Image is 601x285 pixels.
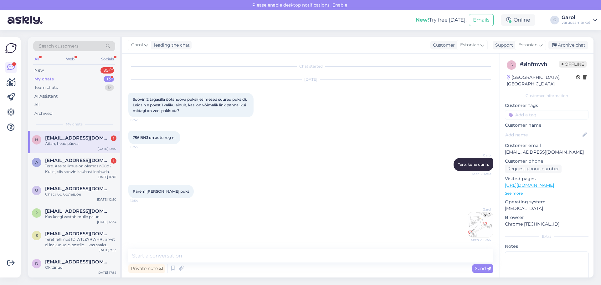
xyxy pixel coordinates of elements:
input: Add name [505,131,581,138]
span: u [35,188,38,193]
span: Parem [PERSON_NAME] puks [133,189,189,194]
span: 12:54 [130,198,154,203]
b: New! [416,17,429,23]
span: Garol [468,153,491,158]
span: Garol [131,42,143,48]
div: G [550,16,559,24]
p: Customer phone [505,158,588,165]
div: [DATE] 7:33 [99,248,116,252]
div: Customer [430,42,455,48]
div: [DATE] [128,77,493,82]
span: My chats [66,121,83,127]
span: Danila.tukov@gmail.com [45,259,110,265]
span: Estonian [518,42,537,48]
div: Chat started [128,64,493,69]
span: Soovin 2 tagasilla õõtshoova puksi( esimesed suured puksid). Leidsin e poest 1 valiku ainult, kas... [133,97,248,113]
span: Enable [331,2,349,8]
span: s [511,63,513,67]
p: Browser [505,214,588,221]
span: Seen ✓ 12:54 [468,237,491,242]
div: Socials [100,55,115,63]
img: Attachment [468,212,493,237]
p: See more ... [505,191,588,196]
p: Customer email [505,142,588,149]
span: Garol [468,207,491,212]
p: Chrome [TECHNICAL_ID] [505,221,588,227]
span: 756 BNJ on auto reg nr [133,135,176,140]
span: uvv1167@gmail.com [45,186,110,191]
div: Aitäh, head päeva [45,141,116,146]
div: Extra [505,234,588,239]
a: [URL][DOMAIN_NAME] [505,182,554,188]
div: Private note [128,264,165,273]
p: [MEDICAL_DATA] [505,205,588,212]
div: Tere. Kas tellimus on olemas nüüd? Kui ei, siis soovin kaubast loobuda ning raha tagasi. [45,163,116,175]
span: A [35,160,38,165]
span: Estonian [460,42,479,48]
div: [DATE] 12:34 [97,220,116,224]
div: Web [65,55,76,63]
div: New [34,67,44,74]
div: All [33,55,40,63]
div: 99+ [100,67,114,74]
span: s [36,233,38,238]
div: Request phone number [505,165,562,173]
span: p [35,211,38,215]
img: Askly Logo [5,42,17,54]
span: Search customers [39,43,79,49]
div: Team chats [34,84,58,91]
div: [DATE] 17:35 [97,270,116,275]
p: [EMAIL_ADDRESS][DOMAIN_NAME] [505,149,588,155]
p: Operating system [505,199,588,205]
div: Try free [DATE]: [416,16,466,24]
div: Support [493,42,513,48]
div: Спасибо большое [45,191,116,197]
div: varuosamarket [562,20,590,25]
p: Customer tags [505,102,588,109]
span: siseminevabadus@gmail.com [45,231,110,237]
p: Customer name [505,122,588,129]
div: Archived [34,110,53,117]
div: Customer information [505,93,588,99]
div: Kas keegi vastab mulle palun. [45,214,116,220]
div: # slnfmvvh [520,60,559,68]
span: H [35,137,38,142]
div: All [34,102,40,108]
div: Garol [562,15,590,20]
span: pparmson@gmail.com [45,208,110,214]
span: 12:53 [130,145,154,149]
div: Tere! Tellimus ID WTJZYRWHR : arvet ei laekunud e-postile.... kas saaks [PERSON_NAME] äkki? [45,237,116,248]
a: Garolvaruosamarket [562,15,597,25]
div: leading the chat [152,42,190,48]
div: AI Assistant [34,93,58,99]
span: Tere, kohe uurin. [458,162,489,167]
div: Archive chat [548,41,588,49]
div: 1 [111,158,116,164]
div: 1 [111,135,116,141]
div: [DATE] 12:50 [97,197,116,202]
p: Visited pages [505,176,588,182]
div: 0 [105,84,114,91]
button: Emails [469,14,494,26]
span: Antimagi12@gmail.com [45,158,110,163]
div: Online [501,14,535,26]
input: Add a tag [505,110,588,120]
span: Hedi.paar@yahoo.com [45,135,110,141]
div: Ok tänud [45,265,116,270]
div: [DATE] 10:01 [97,175,116,179]
div: 13 [104,76,114,82]
span: Send [475,266,491,271]
span: Offline [559,61,587,68]
div: [GEOGRAPHIC_DATA], [GEOGRAPHIC_DATA] [507,74,576,87]
div: [DATE] 13:10 [98,146,116,151]
div: My chats [34,76,54,82]
span: Seen ✓ 12:53 [468,171,491,176]
p: Notes [505,243,588,250]
span: D [35,261,38,266]
span: 12:52 [130,118,154,122]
